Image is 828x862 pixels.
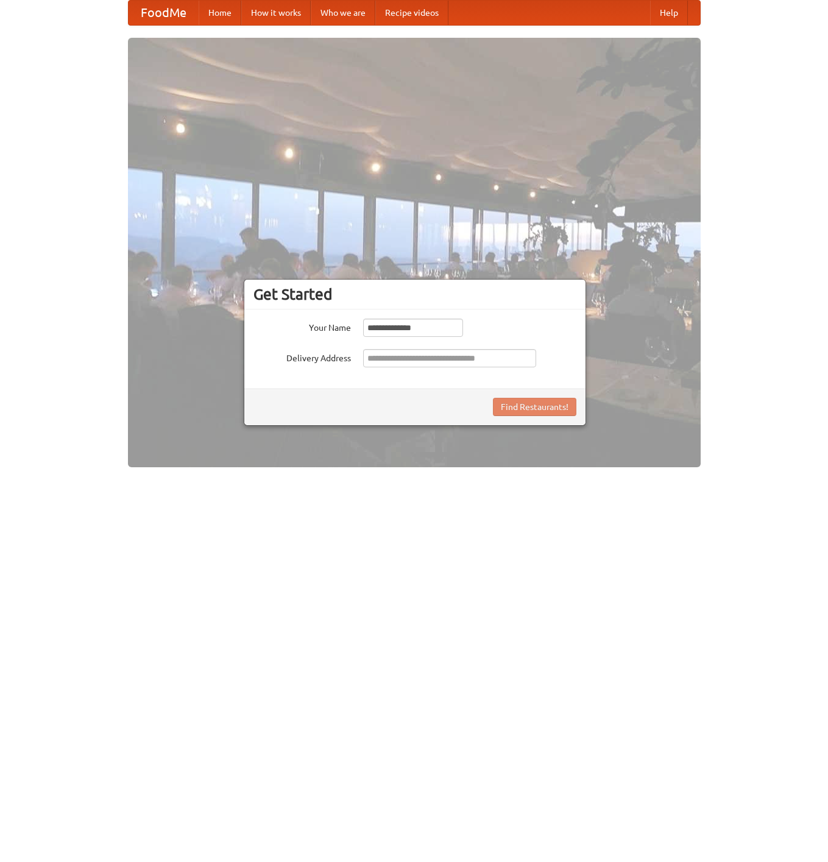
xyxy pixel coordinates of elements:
[253,349,351,364] label: Delivery Address
[253,319,351,334] label: Your Name
[375,1,448,25] a: Recipe videos
[493,398,576,416] button: Find Restaurants!
[199,1,241,25] a: Home
[241,1,311,25] a: How it works
[311,1,375,25] a: Who we are
[650,1,688,25] a: Help
[253,285,576,303] h3: Get Started
[129,1,199,25] a: FoodMe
